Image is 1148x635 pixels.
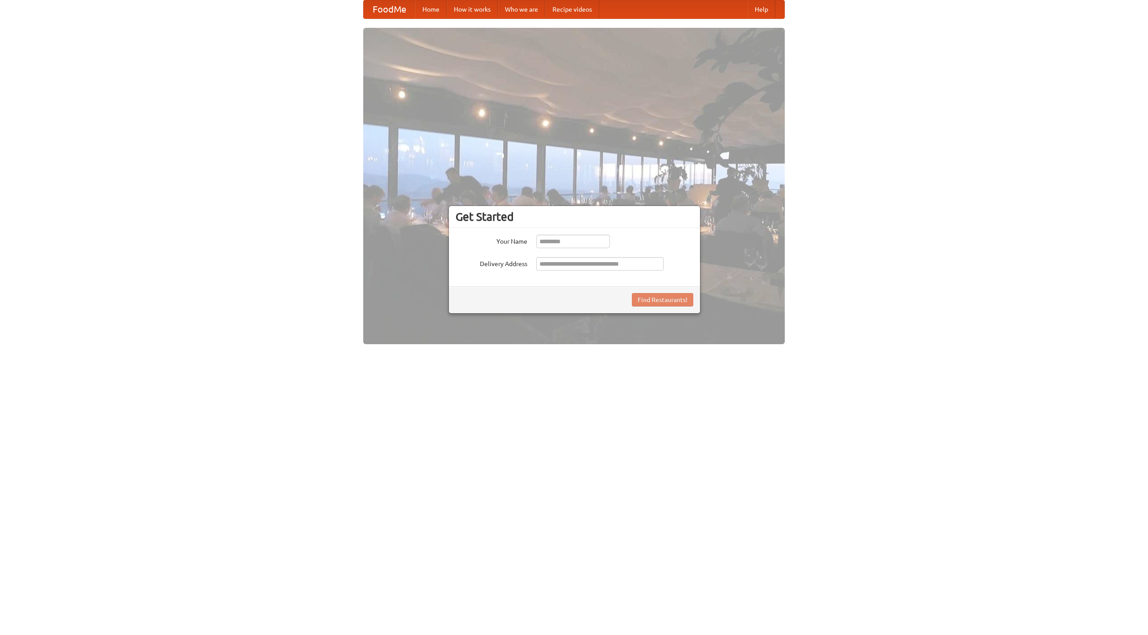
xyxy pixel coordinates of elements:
a: Home [415,0,447,18]
a: How it works [447,0,498,18]
label: Delivery Address [456,257,527,268]
a: Who we are [498,0,545,18]
label: Your Name [456,235,527,246]
a: Help [748,0,775,18]
a: Recipe videos [545,0,599,18]
a: FoodMe [364,0,415,18]
button: Find Restaurants! [632,293,693,307]
h3: Get Started [456,210,693,223]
